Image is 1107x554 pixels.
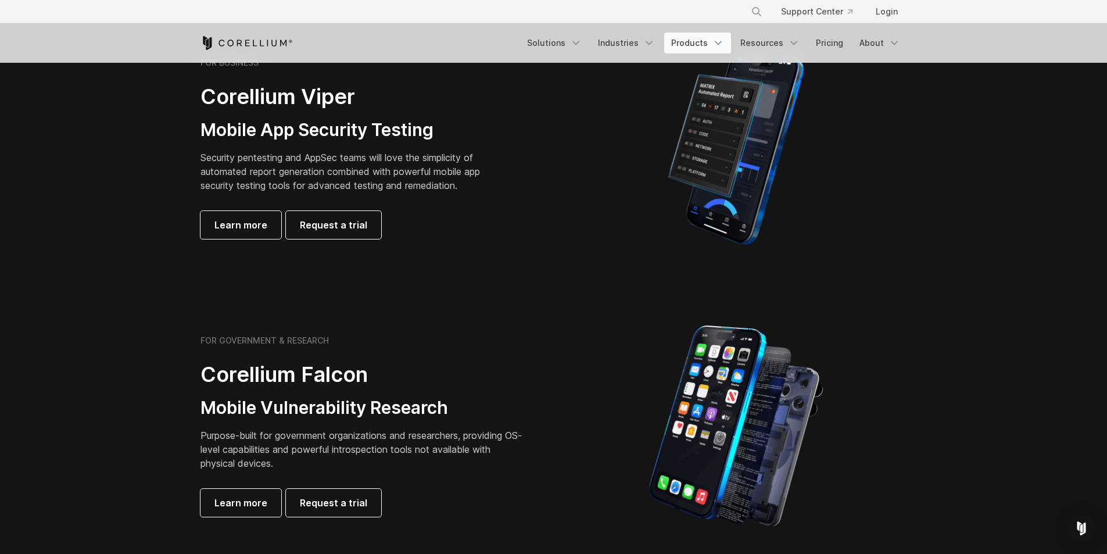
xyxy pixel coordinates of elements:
[852,33,907,53] a: About
[200,36,293,50] a: Corellium Home
[520,33,907,53] div: Navigation Menu
[200,362,526,388] h2: Corellium Falcon
[200,84,498,110] h2: Corellium Viper
[649,47,823,250] img: Corellium MATRIX automated report on iPhone showing app vulnerability test results across securit...
[200,119,498,141] h3: Mobile App Security Testing
[286,489,381,517] a: Request a trial
[746,1,767,22] button: Search
[286,211,381,239] a: Request a trial
[300,218,367,232] span: Request a trial
[649,324,823,528] img: iPhone model separated into the mechanics used to build the physical device.
[200,335,329,346] h6: FOR GOVERNMENT & RESEARCH
[200,151,498,192] p: Security pentesting and AppSec teams will love the simplicity of automated report generation comb...
[200,428,526,470] p: Purpose-built for government organizations and researchers, providing OS-level capabilities and p...
[866,1,907,22] a: Login
[300,496,367,510] span: Request a trial
[772,1,862,22] a: Support Center
[214,496,267,510] span: Learn more
[214,218,267,232] span: Learn more
[200,397,526,419] h3: Mobile Vulnerability Research
[520,33,589,53] a: Solutions
[1067,514,1095,542] div: Open Intercom Messenger
[809,33,850,53] a: Pricing
[664,33,731,53] a: Products
[737,1,907,22] div: Navigation Menu
[200,211,281,239] a: Learn more
[733,33,807,53] a: Resources
[591,33,662,53] a: Industries
[200,489,281,517] a: Learn more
